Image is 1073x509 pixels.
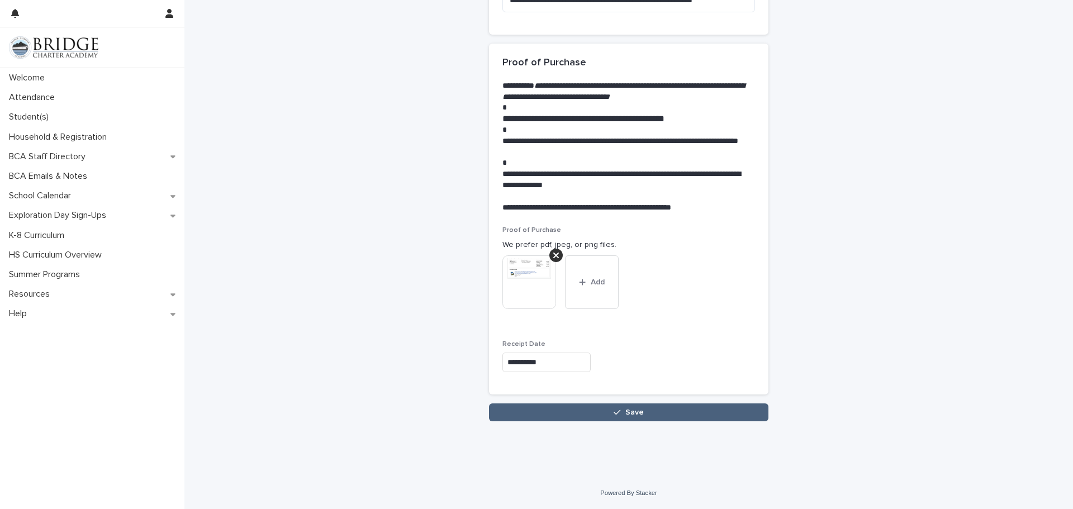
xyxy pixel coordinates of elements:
[591,278,605,286] span: Add
[625,408,644,416] span: Save
[502,227,561,234] span: Proof of Purchase
[4,191,80,201] p: School Calendar
[4,308,36,319] p: Help
[4,73,54,83] p: Welcome
[4,250,111,260] p: HS Curriculum Overview
[4,132,116,142] p: Household & Registration
[9,36,98,59] img: V1C1m3IdTEidaUdm9Hs0
[4,210,115,221] p: Exploration Day Sign-Ups
[4,289,59,299] p: Resources
[489,403,768,421] button: Save
[4,230,73,241] p: K-8 Curriculum
[502,341,545,348] span: Receipt Date
[502,239,755,251] p: We prefer pdf, jpeg, or png files.
[565,255,619,309] button: Add
[4,112,58,122] p: Student(s)
[4,92,64,103] p: Attendance
[4,269,89,280] p: Summer Programs
[4,171,96,182] p: BCA Emails & Notes
[502,57,586,69] h2: Proof of Purchase
[4,151,94,162] p: BCA Staff Directory
[600,489,657,496] a: Powered By Stacker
